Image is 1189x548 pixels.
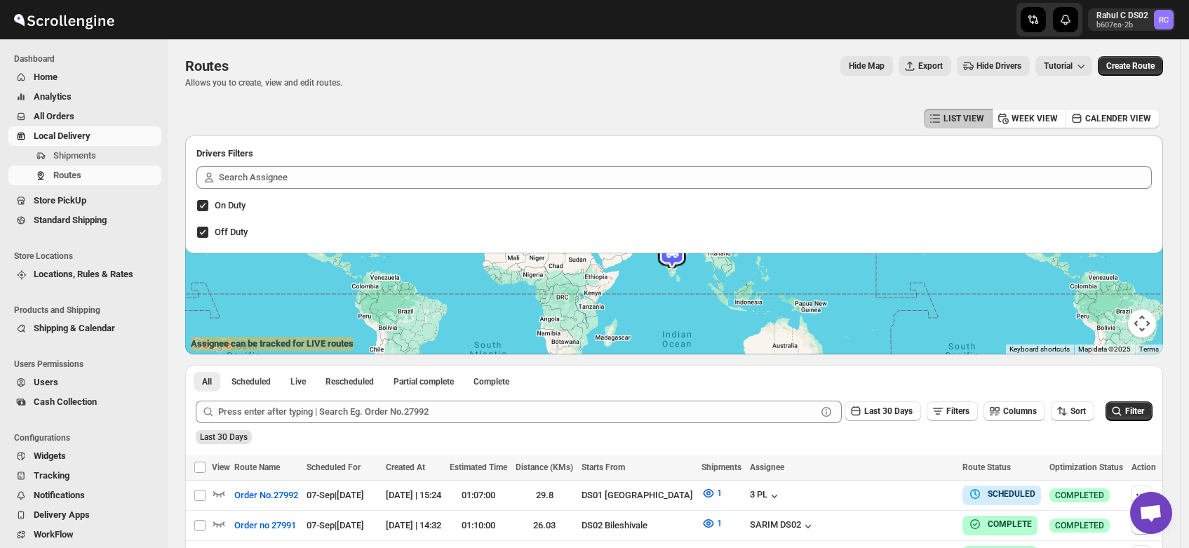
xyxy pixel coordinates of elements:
span: Local Delivery [34,131,90,141]
span: 07-Sep | [DATE] [307,520,364,530]
span: Widgets [34,450,66,461]
input: Search Assignee [219,166,1152,189]
input: Press enter after typing | Search Eg. Order No.27992 [218,401,817,423]
span: 1 [717,518,722,528]
span: Routes [185,58,229,74]
span: Hide Map [849,60,885,72]
button: Widgets [8,446,161,466]
span: Routes [53,170,81,180]
span: Estimated Time [450,462,507,472]
a: Terms (opens in new tab) [1139,345,1159,353]
h2: Drivers Filters [196,147,1152,161]
button: Locations, Rules & Rates [8,265,161,284]
div: Open chat [1130,492,1172,534]
button: Shipments [8,146,161,166]
button: 3 PL [750,489,781,503]
div: 26.03 [516,519,573,533]
span: Complete [473,376,509,387]
b: SCHEDULED [988,489,1035,499]
button: Export [899,56,951,76]
span: Shipping & Calendar [34,323,115,333]
span: Starts From [582,462,625,472]
span: Hide Drivers [976,60,1021,72]
span: Home [34,72,58,82]
span: View [212,462,230,472]
span: CALENDER VIEW [1085,113,1151,124]
span: Cash Collection [34,396,97,407]
span: Order no 27991 [234,519,296,533]
span: Columns [1003,406,1037,416]
p: b607ea-2b [1096,21,1148,29]
span: Store Locations [14,250,161,262]
button: SCHEDULED [968,487,1035,501]
div: 01:07:00 [450,488,507,502]
span: 1 [717,488,722,498]
span: WEEK VIEW [1012,113,1058,124]
button: Delivery Apps [8,505,161,525]
span: LIST VIEW [943,113,984,124]
button: WorkFlow [8,525,161,544]
div: 29.8 [516,488,573,502]
button: 1 [693,482,730,504]
button: All Orders [8,107,161,126]
span: Store PickUp [34,195,86,206]
button: Routes [8,166,161,185]
div: 01:10:00 [450,519,507,533]
span: Standard Shipping [34,215,107,225]
text: RC [1159,15,1169,25]
button: User menu [1088,8,1175,31]
button: CALENDER VIEW [1066,109,1160,128]
div: DS02 Bileshivale [582,519,693,533]
button: Shipping & Calendar [8,319,161,338]
button: Create Route [1098,56,1163,76]
span: Products and Shipping [14,305,161,316]
button: Last 30 Days [845,401,921,421]
a: Open this area in Google Maps (opens a new window) [189,336,235,354]
button: SARIM DS02 [750,519,815,533]
button: Keyboard shortcuts [1009,345,1070,354]
span: Tutorial [1044,61,1073,71]
span: Order No.27992 [234,488,298,502]
span: Action [1131,462,1156,472]
span: Locations, Rules & Rates [34,269,133,279]
span: Partial complete [394,376,454,387]
span: Shipments [53,150,96,161]
img: Google [189,336,235,354]
span: Shipments [701,462,741,472]
span: Users Permissions [14,359,161,370]
button: All routes [194,372,220,392]
span: Users [34,377,58,387]
button: Users [8,373,161,392]
button: Tutorial [1035,56,1092,76]
span: Scheduled [231,376,271,387]
button: Columns [983,401,1045,421]
button: Hide Drivers [957,56,1030,76]
button: Map action label [840,56,893,76]
button: 1 [693,512,730,535]
span: 07-Sep | [DATE] [307,490,364,500]
button: Order no 27991 [226,514,304,537]
span: Filters [946,406,969,416]
span: Last 30 Days [864,406,913,416]
span: Last 30 Days [200,432,248,442]
span: COMPLETED [1055,520,1104,531]
span: All [202,376,212,387]
span: WorkFlow [34,529,74,540]
p: Rahul C DS02 [1096,10,1148,21]
button: Filter [1106,401,1153,421]
img: ScrollEngine [11,2,116,37]
button: Order No.27992 [226,484,307,507]
button: Home [8,67,161,87]
span: Off Duty [215,227,248,237]
span: Analytics [34,91,72,102]
button: Sort [1051,401,1094,421]
span: Create Route [1106,60,1155,72]
button: Analytics [8,87,161,107]
span: Assignee [750,462,784,472]
p: Allows you to create, view and edit routes. [185,77,342,88]
span: Tracking [34,470,69,481]
button: COMPLETE [968,517,1032,531]
label: Assignee can be tracked for LIVE routes [191,337,354,351]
